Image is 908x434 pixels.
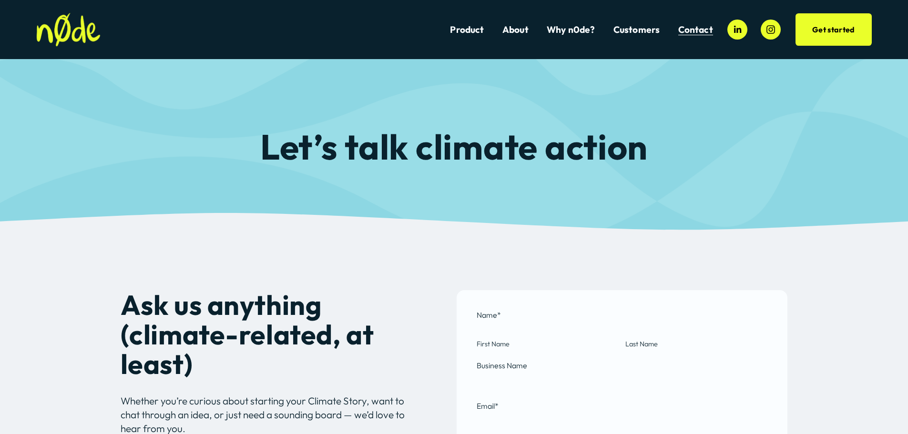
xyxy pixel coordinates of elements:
a: About [502,23,529,36]
a: Get started [796,13,872,46]
label: Business Name [477,360,768,371]
a: Instagram [761,20,781,40]
label: Email [477,401,768,411]
span: Last Name [625,339,768,349]
img: n0de [36,13,100,47]
span: Customers [613,24,660,35]
legend: Name [477,310,501,320]
a: folder dropdown [613,23,660,36]
a: Why n0de? [547,23,595,36]
input: Last Name [625,323,768,337]
input: First Name [477,323,619,337]
h2: Ask us anything (climate-related, at least) [121,290,424,379]
a: Product [450,23,484,36]
h1: Let’s talk climate action [121,129,788,165]
span: First Name [477,339,619,349]
a: Contact [678,23,713,36]
a: LinkedIn [727,20,747,40]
